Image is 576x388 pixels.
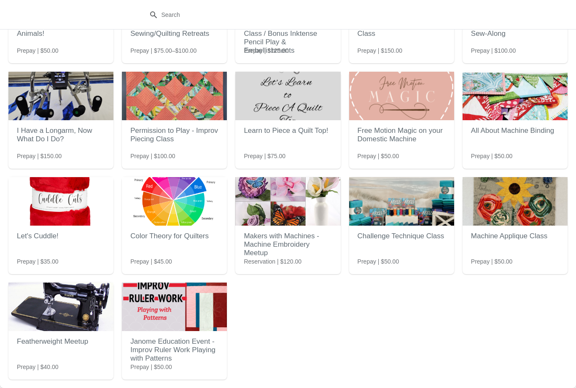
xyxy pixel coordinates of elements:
[17,363,59,371] span: Prepay | $40.00
[463,72,568,120] img: All About Machine Binding
[17,333,105,350] h2: Featherweight Meetup
[349,72,454,120] img: Free Motion Magic on your Domestic Machine
[17,17,105,42] h2: Learn To Paper Piece Animals!
[161,7,432,22] input: Search
[358,46,402,55] span: Prepay | $150.00
[17,46,59,55] span: Prepay | $50.00
[471,152,513,160] span: Prepay | $50.00
[235,177,340,226] img: Makers with Machines - Machine Embroidery Meetup
[463,177,568,226] img: Machine Applique Class
[471,122,559,139] h2: All About Machine Binding
[244,152,285,160] span: Prepay | $75.00
[244,17,332,59] h2: [PERSON_NAME] Collage Class / Bonus Inktense Pencil Play & Embellishments
[471,17,559,42] h2: Quiltworx Paper Piecing Sew-Along
[130,152,175,160] span: Prepay | $100.00
[130,122,218,148] h2: Permission to Play - Improv Piecing Class
[17,257,59,266] span: Prepay | $35.00
[244,257,301,266] span: Reservation | $120.00
[235,72,340,120] img: Learn to Piece a Quilt Top!
[358,122,446,148] h2: Free Motion Magic on your Domestic Machine
[130,333,218,367] h2: Janome Education Event - Improv Ruler Work Playing with Patterns
[130,46,196,55] span: Prepay | $75.00–$100.00
[130,17,218,42] h2: Mended Hearts Sewing/Quilting Retreats
[244,122,332,139] h2: Learn to Piece a Quilt Top!
[8,72,113,120] img: I Have a Longarm, Now What Do I Do?
[8,283,113,331] img: Featherweight Meetup
[8,177,113,226] img: Let's Cuddle!
[349,177,454,226] img: Challenge Technique Class
[130,363,172,371] span: Prepay | $50.00
[122,283,227,331] img: Janome Education Event - Improv Ruler Work Playing with Patterns
[358,257,399,266] span: Prepay | $50.00
[358,228,446,245] h2: Challenge Technique Class
[471,257,513,266] span: Prepay | $50.00
[471,46,516,55] span: Prepay | $100.00
[244,46,288,55] span: Prepay | $125.00
[122,72,227,120] img: Permission to Play - Improv Piecing Class
[358,17,446,42] h2: Long Arm Certification Class
[17,122,105,148] h2: I Have a Longarm, Now What Do I Do?
[122,177,227,226] img: Color Theory for Quilters
[471,228,559,245] h2: Machine Applique Class
[358,152,399,160] span: Prepay | $50.00
[130,228,218,245] h2: Color Theory for Quilters
[130,257,172,266] span: Prepay | $45.00
[244,228,332,261] h2: Makers with Machines - Machine Embroidery Meetup
[17,228,105,245] h2: Let's Cuddle!
[17,152,62,160] span: Prepay | $150.00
